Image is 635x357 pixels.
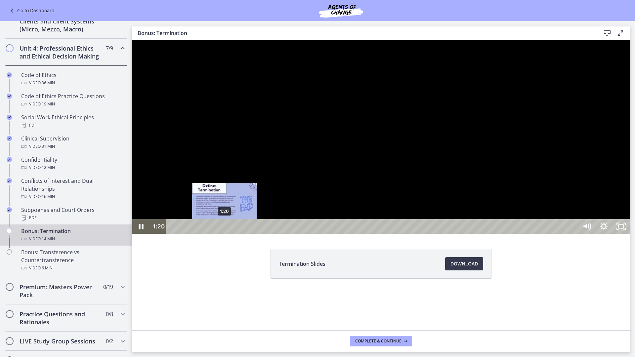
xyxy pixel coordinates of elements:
[7,178,12,183] i: Completed
[7,157,12,162] i: Completed
[7,207,12,213] i: Completed
[21,235,124,243] div: Video
[350,336,412,346] button: Complete & continue
[21,264,124,272] div: Video
[20,283,100,299] h2: Premium: Masters Power Pack
[301,3,381,19] img: Agents of Change
[20,9,100,33] h2: Unit 3: Interventions with Clients and Client Systems (Micro, Mezzo, Macro)
[106,310,113,318] span: 0 / 8
[7,72,12,78] i: Completed
[21,92,124,108] div: Code of Ethics Practice Questions
[20,44,100,60] h2: Unit 4: Professional Ethics and Ethical Decision Making
[41,100,55,108] span: · 19 min
[7,136,12,141] i: Completed
[21,135,124,150] div: Clinical Supervision
[21,156,124,172] div: Confidentiality
[20,337,100,345] h2: LIVE Study Group Sessions
[463,179,480,193] button: Show settings menu
[41,193,55,201] span: · 16 min
[7,94,12,99] i: Completed
[103,283,113,291] span: 0 / 19
[21,227,124,243] div: Bonus: Termination
[106,44,113,52] span: 7 / 9
[21,79,124,87] div: Video
[132,40,630,234] iframe: To enrich screen reader interactions, please activate Accessibility in Grammarly extension settings
[480,179,497,193] button: Unfullscreen
[21,214,124,222] div: PDF
[41,164,55,172] span: · 12 min
[7,115,12,120] i: Completed
[21,100,124,108] div: Video
[21,248,124,272] div: Bonus: Transference vs. Countertransference
[138,29,590,37] h3: Bonus: Termination
[41,79,55,87] span: · 36 min
[21,164,124,172] div: Video
[21,193,124,201] div: Video
[21,177,124,201] div: Conflicts of Interest and Dual Relationships
[355,338,402,344] span: Complete & continue
[21,206,124,222] div: Subpoenas and Court Orders
[41,264,53,272] span: · 6 min
[445,257,483,270] a: Download
[21,142,124,150] div: Video
[41,235,55,243] span: · 14 min
[8,7,55,15] a: Go to Dashboard
[41,142,55,150] span: · 31 min
[446,179,463,193] button: Mute
[21,71,124,87] div: Code of Ethics
[450,260,478,268] span: Download
[20,310,100,326] h2: Practice Questions and Rationales
[279,260,325,268] span: Termination Slides
[21,113,124,129] div: Social Work Ethical Principles
[106,337,113,345] span: 0 / 2
[21,121,124,129] div: PDF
